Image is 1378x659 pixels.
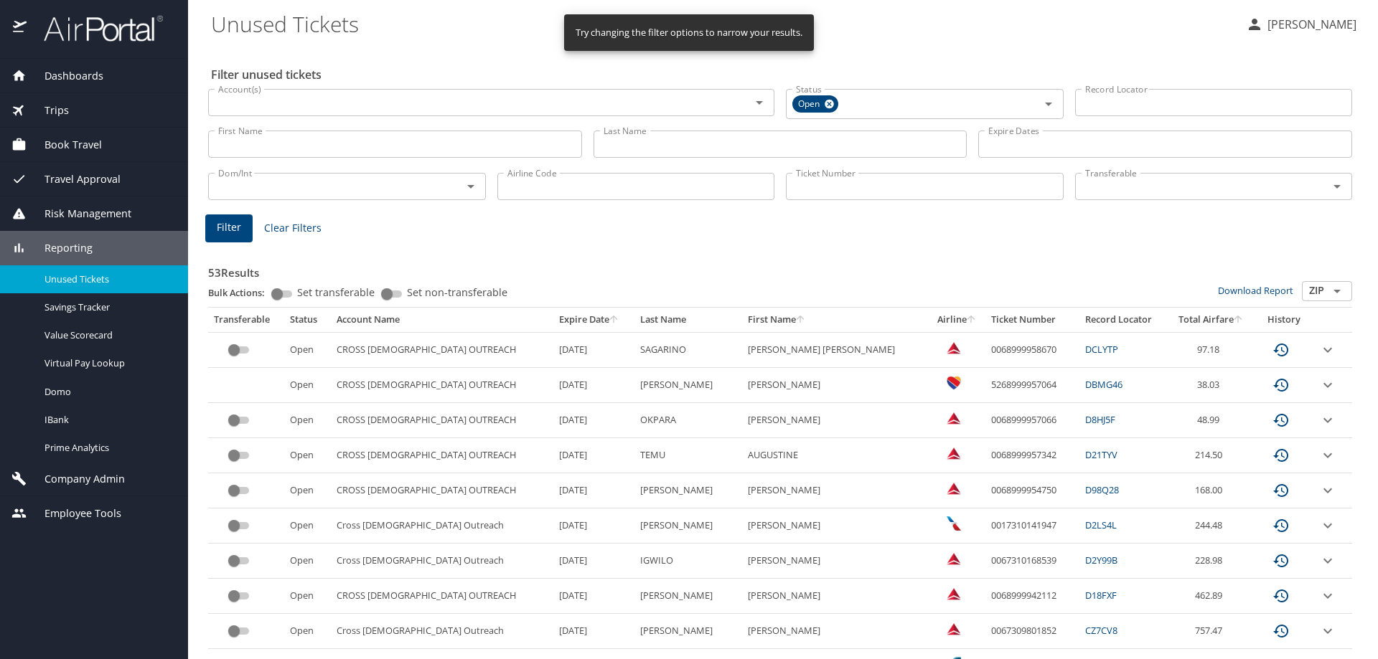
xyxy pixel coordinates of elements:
[609,316,619,325] button: sort
[634,473,741,508] td: [PERSON_NAME]
[44,272,171,286] span: Unused Tickets
[1085,378,1122,391] a: DBMG46
[211,63,1355,86] h2: Filter unused tickets
[27,103,69,118] span: Trips
[297,288,375,298] span: Set transferable
[634,438,741,473] td: TEMU
[1085,518,1117,531] a: D2LS4L
[742,308,928,332] th: First Name
[44,356,171,370] span: Virtual Pay Lookup
[947,411,961,425] img: Delta Airlines
[749,93,769,113] button: Open
[27,206,131,222] span: Risk Management
[1085,413,1115,426] a: D8HJ5F
[284,368,331,403] td: Open
[553,614,634,649] td: [DATE]
[1327,176,1347,196] button: Open
[27,171,121,187] span: Travel Approval
[27,506,121,521] span: Employee Tools
[27,137,102,153] span: Book Travel
[1327,281,1347,301] button: Open
[634,614,741,649] td: [PERSON_NAME]
[331,614,553,649] td: Cross [DEMOGRAPHIC_DATA] Outreach
[264,219,322,237] span: Clear Filters
[928,308,985,332] th: Airline
[1168,368,1255,403] td: 38.03
[634,544,741,579] td: IGWILO
[1168,403,1255,438] td: 48.99
[553,332,634,367] td: [DATE]
[742,508,928,544] td: [PERSON_NAME]
[284,332,331,367] td: Open
[967,316,977,325] button: sort
[1255,308,1313,332] th: History
[331,438,553,473] td: CROSS [DEMOGRAPHIC_DATA] OUTREACH
[1240,11,1362,37] button: [PERSON_NAME]
[27,240,93,256] span: Reporting
[1319,376,1336,394] button: expand row
[553,308,634,332] th: Expire Date
[1079,308,1168,332] th: Record Locator
[1319,341,1336,359] button: expand row
[1168,332,1255,367] td: 97.18
[742,438,928,473] td: AUGUSTINE
[284,508,331,544] td: Open
[284,403,331,438] td: Open
[1319,482,1336,499] button: expand row
[553,473,634,508] td: [DATE]
[742,473,928,508] td: [PERSON_NAME]
[634,368,741,403] td: [PERSON_NAME]
[634,579,741,614] td: [PERSON_NAME]
[985,403,1079,438] td: 0068999957066
[27,471,125,487] span: Company Admin
[947,516,961,531] img: American Airlines
[27,68,103,84] span: Dashboards
[742,403,928,438] td: [PERSON_NAME]
[553,544,634,579] td: [DATE]
[331,508,553,544] td: Cross [DEMOGRAPHIC_DATA] Outreach
[1168,438,1255,473] td: 214.50
[217,219,241,237] span: Filter
[1263,16,1356,33] p: [PERSON_NAME]
[1319,412,1336,429] button: expand row
[208,286,276,299] p: Bulk Actions:
[331,332,553,367] td: CROSS [DEMOGRAPHIC_DATA] OUTREACH
[792,97,828,112] span: Open
[1319,587,1336,605] button: expand row
[1085,343,1118,356] a: DCLYTP
[985,332,1079,367] td: 0068999958670
[407,288,507,298] span: Set non-transferable
[331,544,553,579] td: Cross [DEMOGRAPHIC_DATA] Outreach
[1085,448,1117,461] a: D21TYV
[553,579,634,614] td: [DATE]
[742,368,928,403] td: [PERSON_NAME]
[985,438,1079,473] td: 0068999957342
[13,14,28,42] img: icon-airportal.png
[985,579,1079,614] td: 0068999942112
[44,385,171,399] span: Domo
[985,308,1079,332] th: Ticket Number
[205,214,253,242] button: Filter
[576,19,802,47] div: Try changing the filter options to narrow your results.
[1168,308,1255,332] th: Total Airfare
[1168,544,1255,579] td: 228.98
[1085,483,1119,496] a: D98Q28
[985,508,1079,544] td: 0017310141947
[284,579,331,614] td: Open
[331,403,553,438] td: CROSS [DEMOGRAPHIC_DATA] OUTREACH
[985,614,1079,649] td: 0067309801852
[208,256,1352,281] h3: 53 Results
[1168,579,1255,614] td: 462.89
[1319,517,1336,534] button: expand row
[1319,552,1336,569] button: expand row
[947,376,961,390] img: Southwest Airlines
[985,473,1079,508] td: 0068999954750
[796,316,806,325] button: sort
[284,544,331,579] td: Open
[1039,94,1059,114] button: Open
[985,544,1079,579] td: 0067310168539
[553,438,634,473] td: [DATE]
[44,441,171,455] span: Prime Analytics
[331,473,553,508] td: CROSS [DEMOGRAPHIC_DATA] OUTREACH
[44,328,171,342] span: Value Scorecard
